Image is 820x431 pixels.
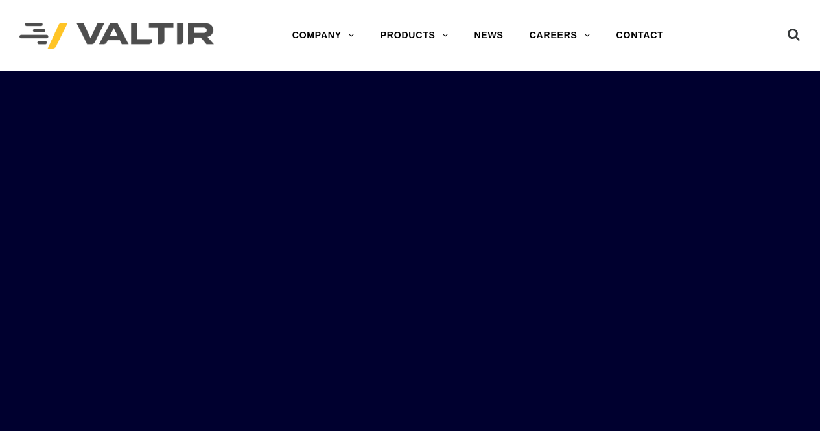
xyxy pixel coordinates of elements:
a: COMPANY [279,23,368,49]
a: NEWS [461,23,516,49]
img: Valtir [19,23,214,49]
a: CONTACT [603,23,677,49]
a: PRODUCTS [368,23,462,49]
a: CAREERS [517,23,603,49]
